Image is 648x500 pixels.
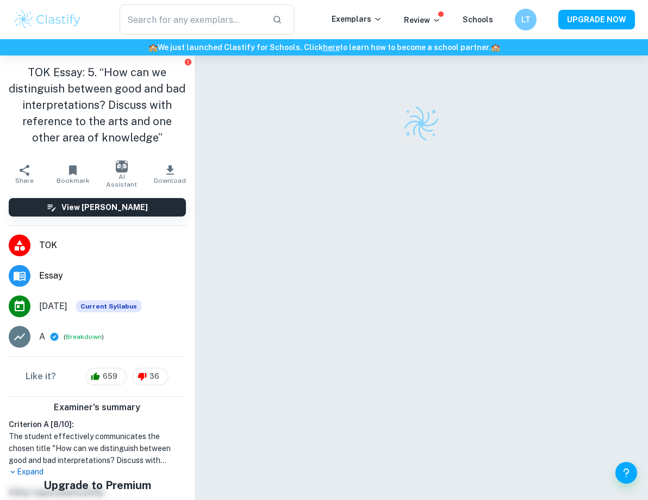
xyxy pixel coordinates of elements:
[402,104,440,143] img: Clastify logo
[144,371,165,382] span: 36
[520,14,532,26] h6: LT
[184,58,192,66] button: Report issue
[332,13,382,25] p: Exemplars
[26,370,56,383] h6: Like it?
[22,477,173,493] h5: Upgrade to Premium
[120,4,264,35] input: Search for any exemplars...
[615,462,637,484] button: Help and Feedback
[15,177,34,184] span: Share
[515,9,537,30] button: LT
[76,300,141,312] div: This exemplar is based on the current syllabus. Feel free to refer to it for inspiration/ideas wh...
[154,177,186,184] span: Download
[64,332,104,342] span: ( )
[9,466,186,478] p: Expand
[39,330,45,343] p: A
[9,430,186,466] h1: The student effectively communicates the chosen title "How can we distinguish between good and ba...
[48,159,97,189] button: Bookmark
[323,43,340,52] a: here
[66,332,102,342] button: Breakdown
[39,239,186,252] span: TOK
[85,368,127,385] div: 659
[9,198,186,217] button: View [PERSON_NAME]
[491,43,500,52] span: 🏫
[9,418,186,430] h6: Criterion A [ 8 / 10 ]:
[132,368,169,385] div: 36
[97,371,123,382] span: 659
[4,401,190,414] h6: Examiner's summary
[9,64,186,146] h1: TOK Essay: 5. “How can we distinguish between good and bad interpretations? Discuss with referenc...
[558,10,635,29] button: UPGRADE NOW
[116,161,128,172] img: AI Assistant
[57,177,90,184] span: Bookmark
[104,173,139,188] span: AI Assistant
[463,15,493,24] a: Schools
[39,269,186,282] span: Essay
[61,201,148,213] h6: View [PERSON_NAME]
[2,41,646,53] h6: We just launched Clastify for Schools. Click to learn how to become a school partner.
[148,43,158,52] span: 🏫
[404,14,441,26] p: Review
[39,300,67,313] span: [DATE]
[76,300,141,312] span: Current Syllabus
[13,9,82,30] img: Clastify logo
[146,159,194,189] button: Download
[97,159,146,189] button: AI Assistant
